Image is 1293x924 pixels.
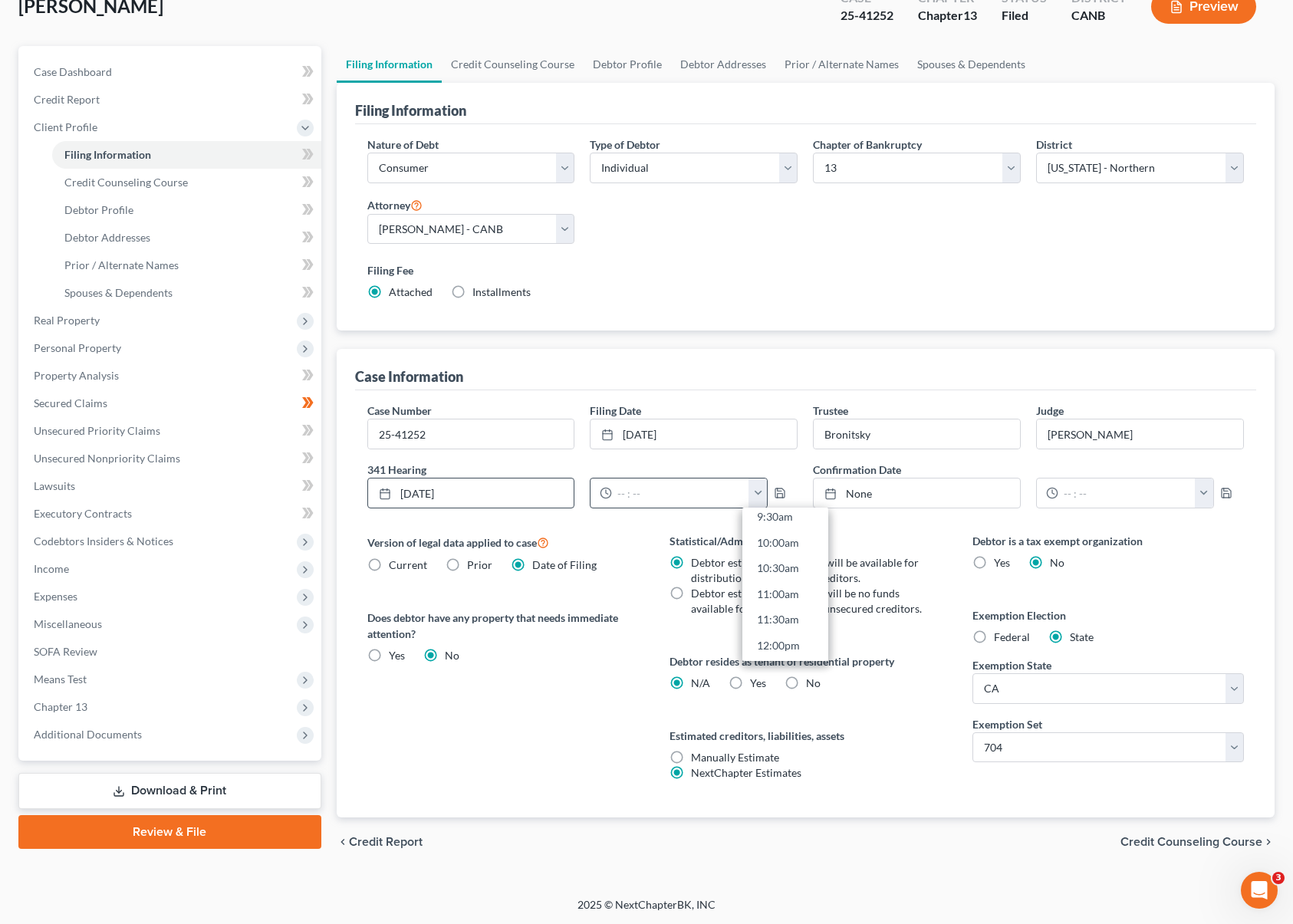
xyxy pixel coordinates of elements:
label: Trustee [813,403,848,419]
a: 11:00am [742,581,828,607]
input: -- : -- [612,478,749,508]
span: Installments [472,285,531,298]
a: Case Dashboard [21,58,321,86]
i: chevron_left [337,836,349,848]
label: Chapter of Bankruptcy [813,136,922,153]
label: Filing Date [590,403,641,419]
span: Date of Filing [532,558,597,571]
label: Statistical/Administrative Info [670,533,942,549]
a: Property Analysis [21,362,321,390]
span: NextChapter Estimates [691,766,801,779]
div: Filing Information [355,101,466,120]
span: Yes [994,556,1010,569]
span: Unsecured Nonpriority Claims [34,452,180,465]
button: chevron_left Credit Report [337,836,423,848]
span: Prior [467,558,492,571]
span: Secured Claims [34,396,107,409]
input: -- [1037,419,1243,449]
a: Credit Counseling Course [442,46,584,83]
span: 3 [1272,872,1285,884]
a: Spouses & Dependents [908,46,1035,83]
a: Filing Information [52,141,321,169]
div: CANB [1071,7,1127,25]
span: Federal [994,630,1030,643]
a: [DATE] [368,478,574,508]
a: Credit Report [21,86,321,113]
label: Type of Debtor [590,136,660,153]
span: Chapter 13 [34,700,87,713]
label: District [1036,136,1072,153]
a: Unsecured Nonpriority Claims [21,445,321,472]
span: SOFA Review [34,645,97,658]
a: 11:30am [742,607,828,633]
label: Debtor resides as tenant of residential property [670,653,942,669]
span: Credit Report [349,836,423,848]
label: 341 Hearing [360,462,806,478]
input: -- [814,419,1020,449]
a: None [814,478,1020,508]
a: Debtor Profile [584,46,671,83]
input: -- : -- [1058,478,1196,508]
span: Attached [389,285,433,298]
span: Debtor Addresses [64,231,150,244]
a: 10:30am [742,556,828,582]
span: Credit Counseling Course [64,176,188,189]
span: Means Test [34,672,87,686]
span: Case Dashboard [34,65,112,78]
label: Exemption Election [972,607,1245,623]
i: chevron_right [1262,836,1275,848]
a: Prior / Alternate Names [52,252,321,279]
label: Confirmation Date [805,462,1252,478]
span: Credit Report [34,93,100,106]
a: Spouses & Dependents [52,279,321,307]
span: Yes [389,649,405,662]
span: Manually Estimate [691,751,779,764]
div: Case Information [355,367,463,386]
span: Spouses & Dependents [64,286,173,299]
label: Version of legal data applied to case [367,533,640,551]
a: Credit Counseling Course [52,169,321,196]
a: Executory Contracts [21,500,321,528]
a: Lawsuits [21,472,321,500]
span: Personal Property [34,341,121,354]
span: Lawsuits [34,479,75,492]
span: Codebtors Insiders & Notices [34,534,173,547]
label: Nature of Debt [367,136,439,153]
span: Unsecured Priority Claims [34,424,160,437]
a: Debtor Addresses [52,224,321,252]
label: Exemption State [972,657,1051,673]
span: Debtor estimates that funds will be available for distribution to unsecured creditors. [691,556,919,584]
label: Does debtor have any property that needs immediate attention? [367,610,640,642]
span: Miscellaneous [34,617,102,630]
a: Review & File [18,815,321,849]
a: 9:30am [742,504,828,530]
a: Filing Information [337,46,442,83]
span: Income [34,562,69,575]
a: [DATE] [591,419,797,449]
a: Debtor Addresses [671,46,775,83]
div: Chapter [918,7,977,25]
a: Secured Claims [21,390,321,417]
span: Real Property [34,314,100,327]
span: Debtor estimates that there will be no funds available for distribution to unsecured creditors. [691,587,922,615]
span: Expenses [34,590,77,603]
span: State [1070,630,1094,643]
label: Attorney [367,196,423,214]
a: 12:30pm [742,659,828,685]
span: Executory Contracts [34,507,132,520]
label: Case Number [367,403,432,419]
input: Enter case number... [368,419,574,449]
span: Yes [750,676,766,689]
span: Prior / Alternate Names [64,258,179,271]
button: Credit Counseling Course chevron_right [1120,836,1275,848]
span: Credit Counseling Course [1120,836,1262,848]
label: Debtor is a tax exempt organization [972,533,1245,549]
span: 13 [963,8,977,22]
span: N/A [691,676,710,689]
div: Filed [1002,7,1047,25]
span: Debtor Profile [64,203,133,216]
a: Prior / Alternate Names [775,46,908,83]
label: Exemption Set [972,716,1042,732]
div: 25-41252 [841,7,893,25]
a: 10:00am [742,530,828,556]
